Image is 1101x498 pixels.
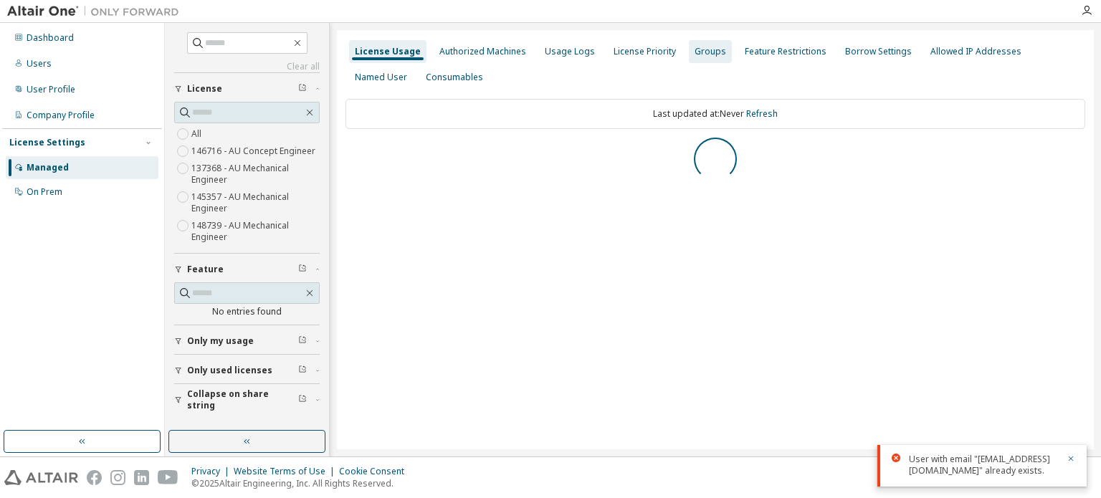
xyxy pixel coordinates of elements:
[191,466,234,477] div: Privacy
[439,46,526,57] div: Authorized Machines
[695,46,726,57] div: Groups
[174,73,320,105] button: License
[174,325,320,357] button: Only my usage
[426,72,483,83] div: Consumables
[191,188,320,217] label: 145357 - AU Mechanical Engineer
[27,84,75,95] div: User Profile
[7,4,186,19] img: Altair One
[746,107,778,120] a: Refresh
[298,335,307,347] span: Clear filter
[27,32,74,44] div: Dashboard
[355,72,407,83] div: Named User
[545,46,595,57] div: Usage Logs
[745,46,826,57] div: Feature Restrictions
[174,306,320,317] div: No entries found
[191,217,320,246] label: 148739 - AU Mechanical Engineer
[345,99,1085,129] div: Last updated at: Never
[614,46,676,57] div: License Priority
[27,58,52,70] div: Users
[27,186,62,198] div: On Prem
[191,477,413,489] p: © 2025 Altair Engineering, Inc. All Rights Reserved.
[174,254,320,285] button: Feature
[355,46,421,57] div: License Usage
[134,470,149,485] img: linkedin.svg
[930,46,1021,57] div: Allowed IP Addresses
[4,470,78,485] img: altair_logo.svg
[27,162,69,173] div: Managed
[187,388,298,411] span: Collapse on share string
[339,466,413,477] div: Cookie Consent
[9,137,85,148] div: License Settings
[298,365,307,376] span: Clear filter
[174,384,320,416] button: Collapse on share string
[187,335,254,347] span: Only my usage
[298,264,307,275] span: Clear filter
[191,160,320,188] label: 137368 - AU Mechanical Engineer
[187,264,224,275] span: Feature
[187,83,222,95] span: License
[909,454,1058,477] div: User with email "[EMAIL_ADDRESS][DOMAIN_NAME]" already exists.
[191,143,318,160] label: 146716 - AU Concept Engineer
[27,110,95,121] div: Company Profile
[174,355,320,386] button: Only used licenses
[298,83,307,95] span: Clear filter
[191,125,204,143] label: All
[110,470,125,485] img: instagram.svg
[187,365,272,376] span: Only used licenses
[174,61,320,72] a: Clear all
[234,466,339,477] div: Website Terms of Use
[845,46,912,57] div: Borrow Settings
[87,470,102,485] img: facebook.svg
[158,470,178,485] img: youtube.svg
[298,394,307,406] span: Clear filter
